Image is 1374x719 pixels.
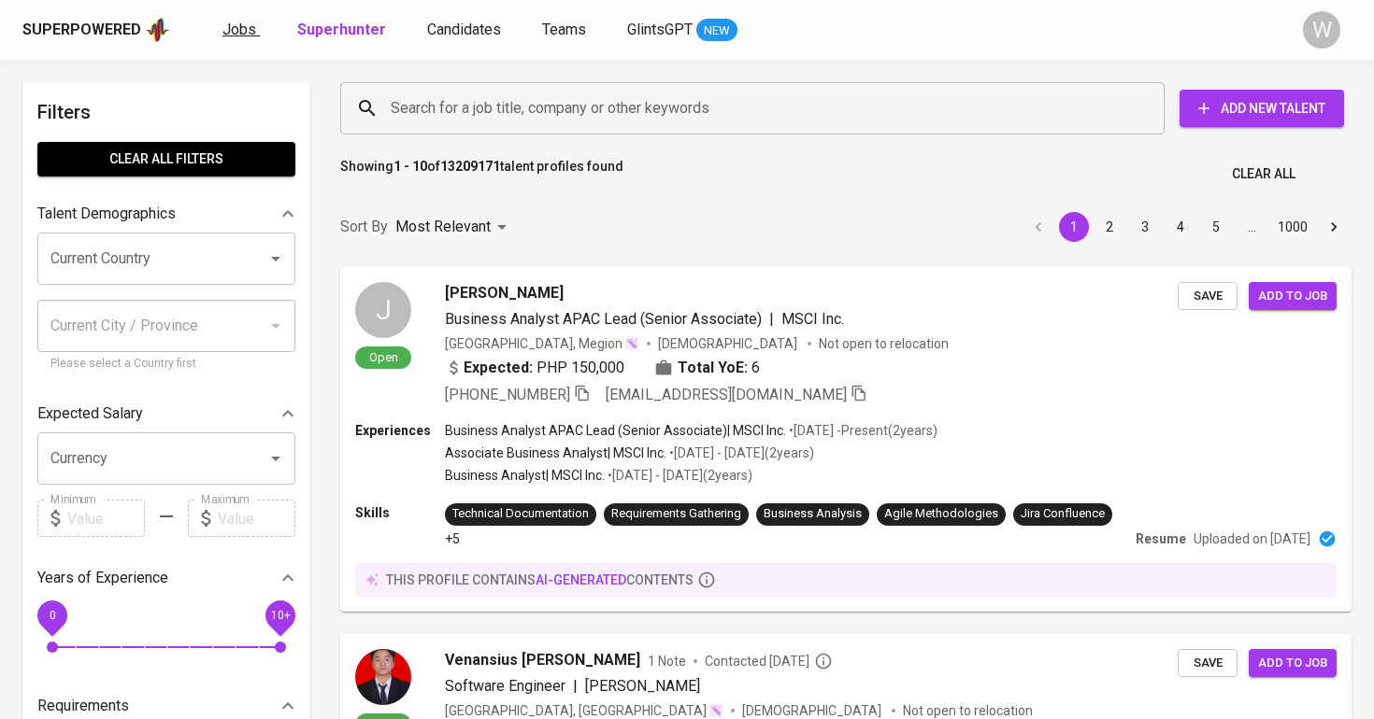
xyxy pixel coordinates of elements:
button: Clear All [1224,157,1303,191]
div: W [1303,11,1340,49]
span: Candidates [427,21,501,38]
p: Business Analyst | MSCI Inc. [445,466,605,485]
p: Sort By [340,216,388,238]
div: Talent Demographics [37,195,295,233]
p: • [DATE] - [DATE] ( 2 years ) [605,466,752,485]
span: [EMAIL_ADDRESS][DOMAIN_NAME] [606,386,847,403]
a: Jobs [222,19,260,42]
div: Superpowered [22,20,141,41]
span: GlintsGPT [627,21,693,38]
p: Experiences [355,421,445,440]
span: AI-generated [536,572,626,587]
p: • [DATE] - Present ( 2 years ) [786,421,937,440]
span: Teams [542,21,586,38]
span: [PERSON_NAME] [445,282,564,304]
p: Requirements [37,695,129,717]
button: Clear All filters [37,142,295,176]
img: magic_wand.svg [708,703,723,718]
button: Go to page 4 [1166,212,1195,242]
b: 13209171 [440,159,500,174]
span: 10+ [270,609,290,622]
span: 6 [751,357,760,379]
span: [DEMOGRAPHIC_DATA] [658,334,800,353]
button: Go to page 5 [1201,212,1231,242]
a: Candidates [427,19,505,42]
span: Contacted [DATE] [705,652,833,670]
button: Go to page 1000 [1272,212,1313,242]
button: Open [263,246,289,272]
div: Requirements Gathering [611,505,741,523]
input: Value [218,500,295,537]
p: • [DATE] - [DATE] ( 2 years ) [666,444,814,462]
p: this profile contains contents [386,571,694,589]
p: Please select a Country first [50,355,282,374]
p: Years of Experience [37,567,168,589]
span: Add to job [1258,653,1327,674]
a: JOpen[PERSON_NAME]Business Analyst APAC Lead (Senior Associate)|MSCI Inc.[GEOGRAPHIC_DATA], Megio... [340,267,1352,612]
p: Expected Salary [37,402,143,425]
p: Business Analyst APAC Lead (Senior Associate) | MSCI Inc. [445,421,786,440]
button: Open [263,445,289,472]
div: Jira Confluence [1021,505,1105,523]
span: Business Analyst APAC Lead (Senior Associate) [445,310,762,328]
svg: By Batam recruiter [814,652,833,670]
b: Superhunter [297,21,386,38]
span: Venansius [PERSON_NAME] [445,649,640,671]
p: Showing of talent profiles found [340,157,623,191]
div: … [1237,218,1267,236]
span: Save [1187,653,1228,674]
span: Software Engineer [445,677,565,695]
span: MSCI Inc. [781,310,844,328]
img: app logo [145,16,170,44]
a: GlintsGPT NEW [627,19,737,42]
button: Go to page 2 [1095,212,1124,242]
span: Clear All filters [52,148,280,171]
p: Skills [355,503,445,522]
p: Uploaded on [DATE] [1194,529,1310,548]
img: magic_wand.svg [624,336,639,351]
span: NEW [696,21,737,40]
button: page 1 [1059,212,1089,242]
div: J [355,282,411,338]
h6: Filters [37,97,295,127]
b: Expected: [464,357,533,379]
a: Teams [542,19,590,42]
span: Add to job [1258,286,1327,307]
span: | [769,308,774,331]
div: Business Analysis [764,505,862,523]
p: Talent Demographics [37,203,176,225]
p: Most Relevant [395,216,491,238]
span: 1 Note [648,652,686,670]
span: Clear All [1232,162,1295,186]
span: Add New Talent [1195,97,1329,120]
p: +5 [445,529,460,548]
span: | [573,675,578,698]
button: Save [1178,282,1238,311]
span: Save [1187,286,1228,307]
p: Associate Business Analyst | MSCI Inc. [445,444,666,462]
div: Agile Methodologies [884,505,998,523]
div: Years of Experience [37,559,295,597]
b: Total YoE: [678,357,748,379]
div: Most Relevant [395,210,513,245]
span: [PERSON_NAME] [585,677,700,695]
div: Technical Documentation [452,505,589,523]
img: 16010b95097a311191fce98e742c5515.jpg [355,649,411,705]
button: Go to next page [1319,212,1349,242]
span: Open [362,349,406,365]
button: Add to job [1249,649,1337,678]
div: [GEOGRAPHIC_DATA], Megion [445,334,639,353]
div: PHP 150,000 [445,357,624,379]
input: Value [67,500,145,537]
span: 0 [49,609,55,622]
p: Resume [1136,529,1186,548]
span: [PHONE_NUMBER] [445,386,570,403]
span: Jobs [222,21,256,38]
nav: pagination navigation [1021,212,1352,242]
button: Add New Talent [1180,90,1344,127]
button: Go to page 3 [1130,212,1160,242]
a: Superhunter [297,19,390,42]
a: Superpoweredapp logo [22,16,170,44]
button: Add to job [1249,282,1337,311]
b: 1 - 10 [394,159,427,174]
